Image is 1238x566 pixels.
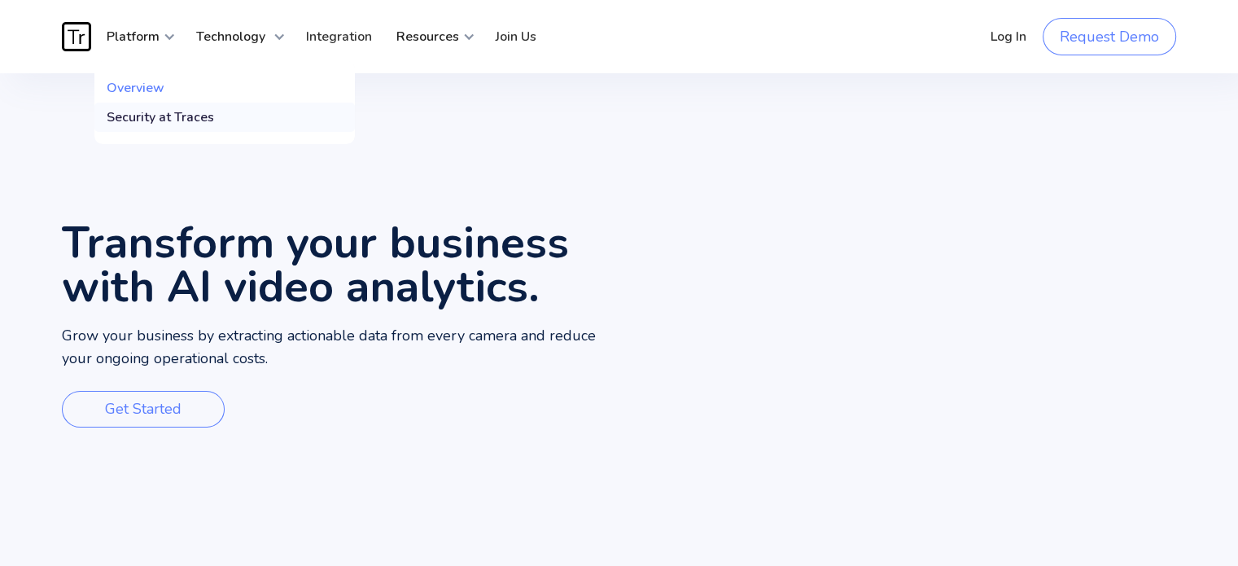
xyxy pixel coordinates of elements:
div: Security at Traces [107,109,214,125]
div: Resources [384,12,475,61]
a: Integration [294,12,384,61]
div: Overview [107,80,164,96]
nav: Platform [94,61,355,144]
strong: Technology [196,28,265,46]
img: Traces Logo [62,22,91,51]
a: Security at Traces [94,103,355,132]
a: Get Started [62,391,225,428]
a: Overview [94,73,355,103]
strong: Platform [107,28,160,46]
p: Grow your business by extracting actionable data from every camera and reduce your ongoing operat... [62,325,619,371]
div: Technology [184,12,286,61]
a: home [62,22,94,51]
a: Request Demo [1043,18,1176,55]
h1: Transform your business with AI video analytics. [62,221,619,309]
div: Platform [94,12,176,61]
a: Join Us [483,12,549,61]
a: Log In [978,12,1039,61]
strong: Resources [396,28,459,46]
